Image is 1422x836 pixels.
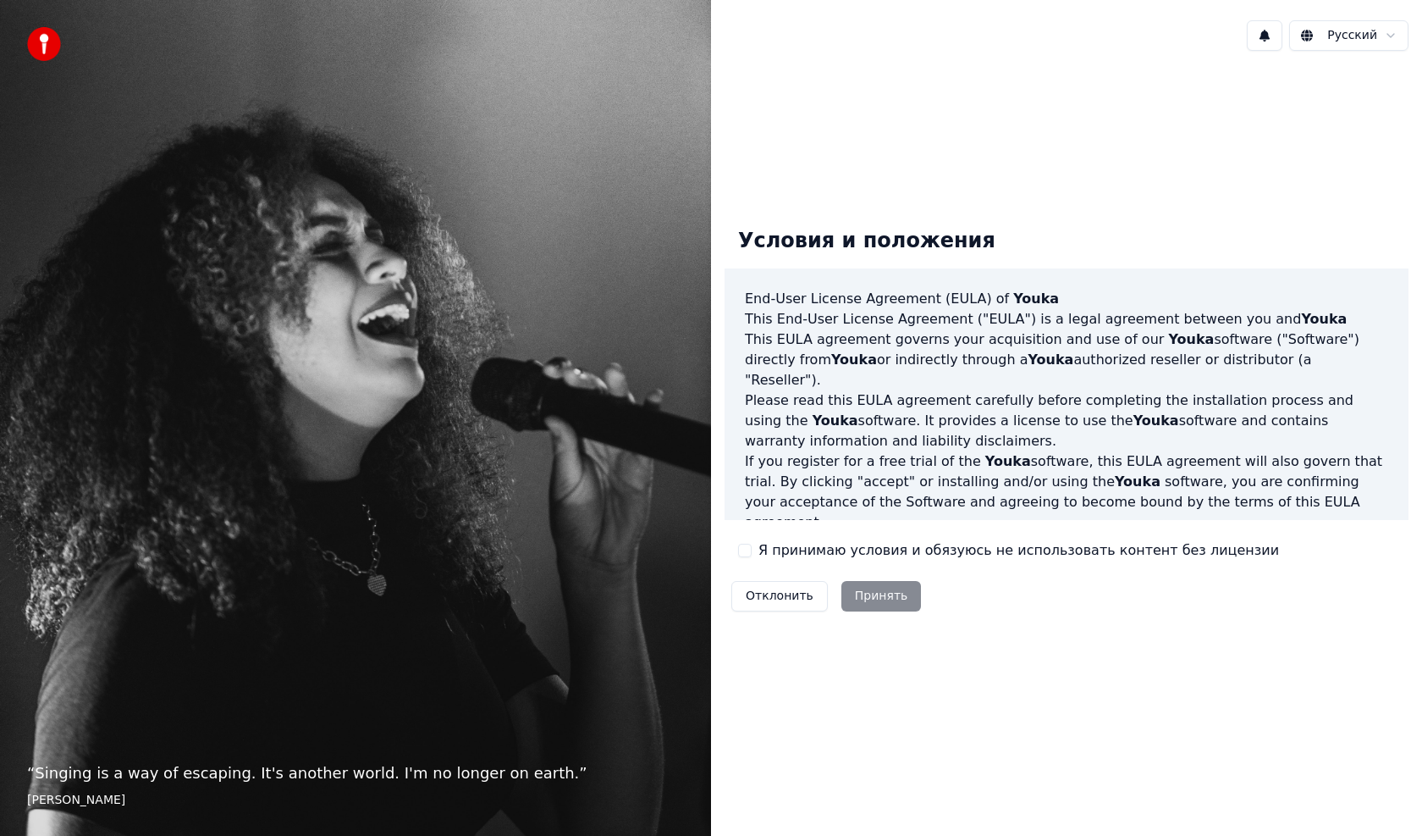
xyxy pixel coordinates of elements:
span: Youka [1301,311,1347,327]
span: Youka [831,352,877,368]
footer: [PERSON_NAME] [27,792,684,809]
span: Youka [813,412,858,429]
span: Youka [1013,291,1059,307]
button: Отклонить [731,581,828,612]
span: Youka [985,453,1031,469]
div: Условия и положения [725,214,1009,269]
h3: End-User License Agreement (EULA) of [745,289,1388,309]
img: youka [27,27,61,61]
span: Youka [1028,352,1073,368]
label: Я принимаю условия и обязуюсь не использовать контент без лицензии [758,540,1279,561]
p: Please read this EULA agreement carefully before completing the installation process and using th... [745,390,1388,451]
p: If you register for a free trial of the software, this EULA agreement will also govern that trial... [745,451,1388,533]
p: This EULA agreement governs your acquisition and use of our software ("Software") directly from o... [745,329,1388,390]
span: Youka [1115,473,1160,490]
p: This End-User License Agreement ("EULA") is a legal agreement between you and [745,309,1388,329]
span: Youka [1168,331,1214,347]
span: Youka [1133,412,1179,429]
p: “ Singing is a way of escaping. It's another world. I'm no longer on earth. ” [27,761,684,785]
